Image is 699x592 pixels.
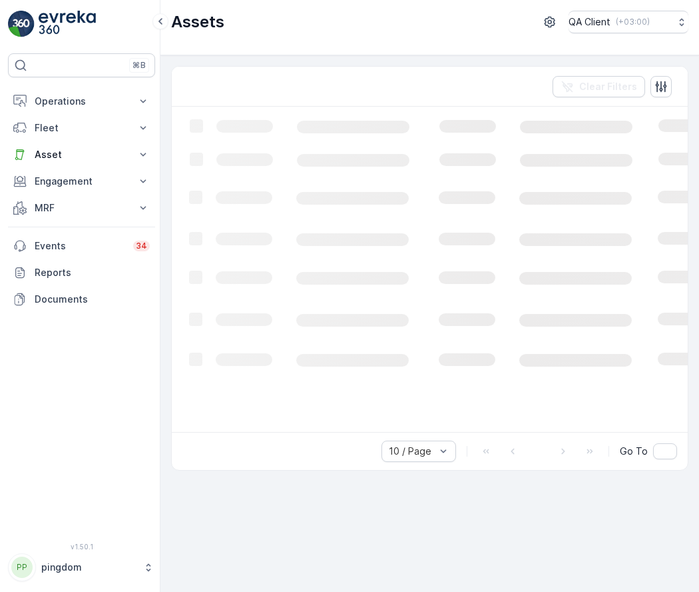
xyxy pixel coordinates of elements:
button: QA Client(+03:00) [569,11,688,33]
div: PP [11,557,33,578]
p: pingdom [41,561,136,574]
p: MRF [35,201,128,215]
span: Go To [620,445,648,458]
p: ( +03:00 ) [616,17,650,27]
img: logo [8,11,35,37]
button: Engagement [8,168,155,195]
p: 34 [136,241,147,251]
a: Documents [8,286,155,313]
a: Reports [8,259,155,286]
span: v 1.50.1 [8,543,155,551]
p: Documents [35,293,150,306]
button: Fleet [8,115,155,141]
p: QA Client [569,15,610,29]
p: Reports [35,266,150,279]
p: Asset [35,148,128,161]
p: Operations [35,95,128,108]
a: Events34 [8,233,155,259]
p: ⌘B [132,60,146,71]
button: Clear Filters [553,76,645,97]
p: Engagement [35,175,128,188]
p: Assets [171,11,224,33]
button: MRF [8,195,155,221]
button: PPpingdom [8,553,155,581]
button: Operations [8,88,155,115]
img: logo_light-DOdMpM7g.png [39,11,96,37]
p: Clear Filters [579,80,637,93]
p: Events [35,239,125,253]
button: Asset [8,141,155,168]
p: Fleet [35,121,128,135]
